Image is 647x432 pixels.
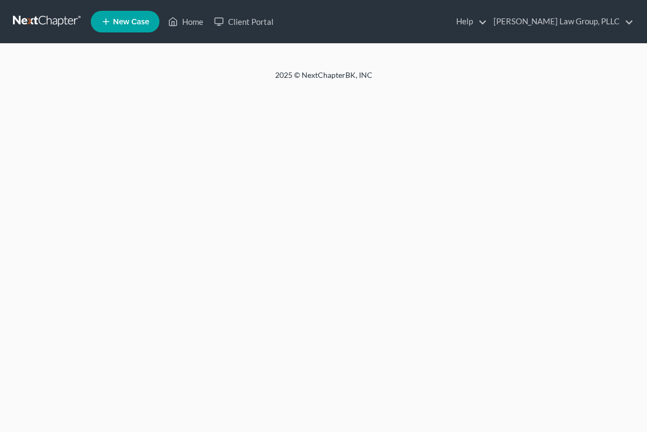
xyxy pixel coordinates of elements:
a: Help [451,12,487,31]
a: Client Portal [209,12,279,31]
a: Home [163,12,209,31]
new-legal-case-button: New Case [91,11,159,32]
div: 2025 © NextChapterBK, INC [64,70,583,89]
a: [PERSON_NAME] Law Group, PLLC [488,12,633,31]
